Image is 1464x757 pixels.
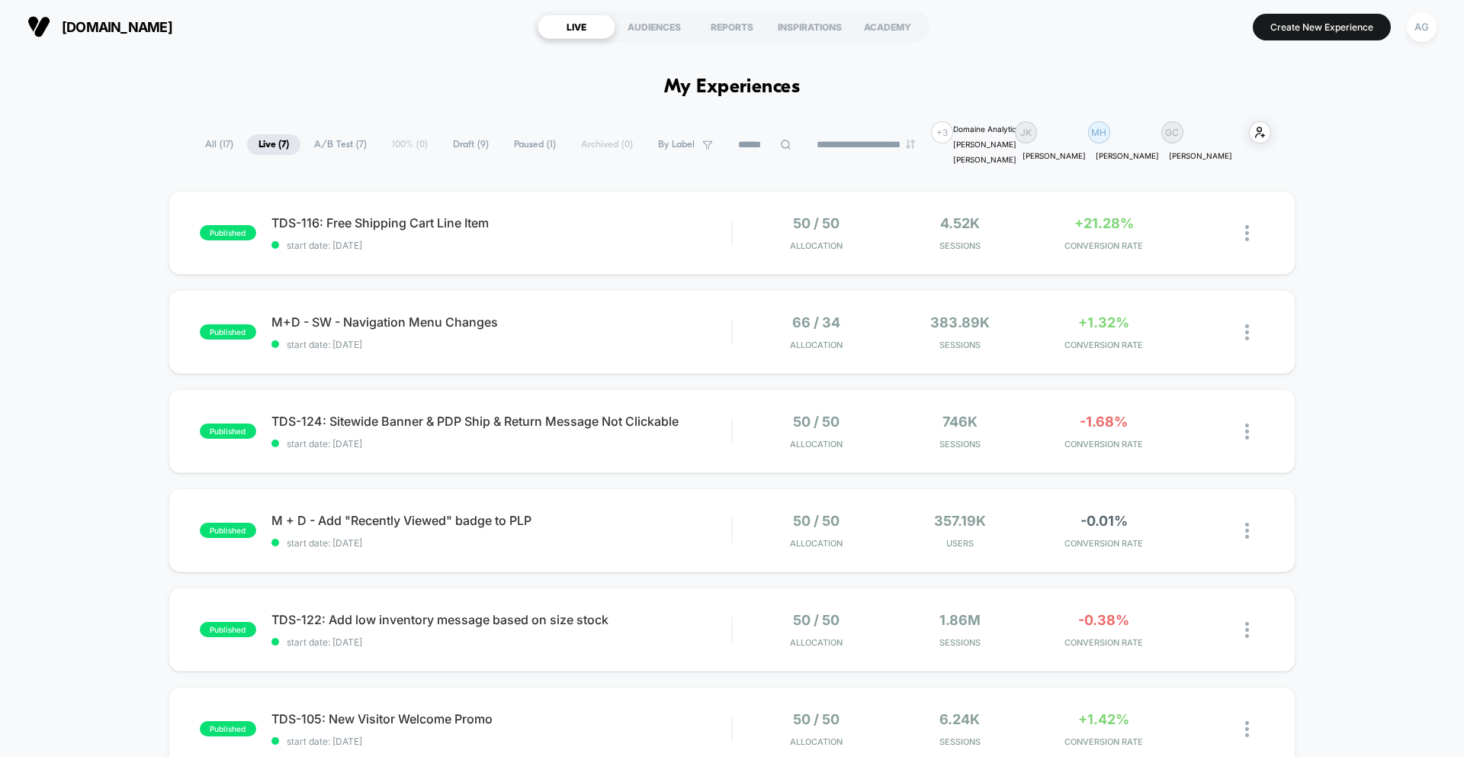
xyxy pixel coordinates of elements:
[271,736,731,747] span: start date: [DATE]
[1035,240,1172,251] span: CONVERSION RATE
[892,340,1029,350] span: Sessions
[892,637,1029,648] span: Sessions
[892,240,1029,251] span: Sessions
[1080,513,1128,529] span: -0.01%
[658,139,695,150] span: By Label
[793,513,840,529] span: 50 / 50
[906,140,915,149] img: end
[942,414,978,430] span: 746k
[849,14,926,39] div: ACADEMY
[1245,225,1249,241] img: close
[790,736,843,747] span: Allocation
[194,134,245,155] span: All ( 17 )
[693,14,771,39] div: REPORTS
[790,538,843,549] span: Allocation
[1080,414,1128,430] span: -1.68%
[1165,127,1179,138] p: GC
[892,439,1029,449] span: Sessions
[793,215,840,231] span: 50 / 50
[790,340,843,350] span: Allocation
[1245,721,1249,737] img: close
[1020,127,1032,138] p: JK
[939,612,981,628] span: 1.86M
[200,424,256,439] span: published
[892,736,1029,747] span: Sessions
[793,711,840,727] span: 50 / 50
[771,14,849,39] div: INSPIRATIONS
[1078,711,1129,727] span: +1.42%
[892,538,1029,549] span: Users
[271,438,731,449] span: start date: [DATE]
[940,215,980,231] span: 4.52k
[934,513,986,529] span: 357.19k
[792,314,840,330] span: 66 / 34
[931,121,953,143] div: + 3
[790,637,843,648] span: Allocation
[200,324,256,340] span: published
[271,414,731,429] span: TDS-124: Sitewide Banner & PDP Ship & Return Message Not Clickable
[1253,14,1391,40] button: Create New Experience
[27,15,50,38] img: Visually logo
[271,314,731,330] span: M+D - SW - Navigation Menu Changes
[1169,151,1232,160] p: [PERSON_NAME]
[303,134,378,155] span: A/B Test ( 7 )
[271,537,731,549] span: start date: [DATE]
[1407,12,1437,42] div: AG
[62,19,172,35] span: [DOMAIN_NAME]
[1074,215,1134,231] span: +21.28%
[271,711,731,726] span: TDS-105: New Visitor Welcome Promo
[790,240,843,251] span: Allocation
[200,622,256,637] span: published
[200,523,256,538] span: published
[271,636,731,648] span: start date: [DATE]
[953,121,1020,167] div: Domaine Analytics [PERSON_NAME] [PERSON_NAME]
[1023,151,1086,160] p: [PERSON_NAME]
[793,414,840,430] span: 50 / 50
[1035,439,1172,449] span: CONVERSION RATE
[23,14,177,39] button: [DOMAIN_NAME]
[1078,314,1129,330] span: +1.32%
[790,439,843,449] span: Allocation
[200,225,256,240] span: published
[538,14,615,39] div: LIVE
[441,134,500,155] span: Draft ( 9 )
[1035,538,1172,549] span: CONVERSION RATE
[1078,612,1129,628] span: -0.38%
[1035,340,1172,350] span: CONVERSION RATE
[939,711,980,727] span: 6.24k
[1091,127,1106,138] p: MH
[615,14,693,39] div: AUDIENCES
[200,721,256,736] span: published
[664,76,801,98] h1: My Experiences
[1096,151,1159,160] p: [PERSON_NAME]
[1245,622,1249,638] img: close
[793,612,840,628] span: 50 / 50
[1035,637,1172,648] span: CONVERSION RATE
[1035,736,1172,747] span: CONVERSION RATE
[271,339,731,350] span: start date: [DATE]
[271,612,731,627] span: TDS-122: Add low inventory message based on size stock
[271,513,731,528] span: M + D - Add "Recently Viewed" badge to PLP
[1245,424,1249,440] img: close
[930,314,990,330] span: 383.89k
[271,215,731,230] span: TDS-116: Free Shipping Cart Line Item
[1402,11,1441,43] button: AG
[247,134,300,155] span: Live ( 7 )
[1245,324,1249,340] img: close
[271,240,731,251] span: start date: [DATE]
[502,134,567,155] span: Paused ( 1 )
[1245,523,1249,539] img: close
